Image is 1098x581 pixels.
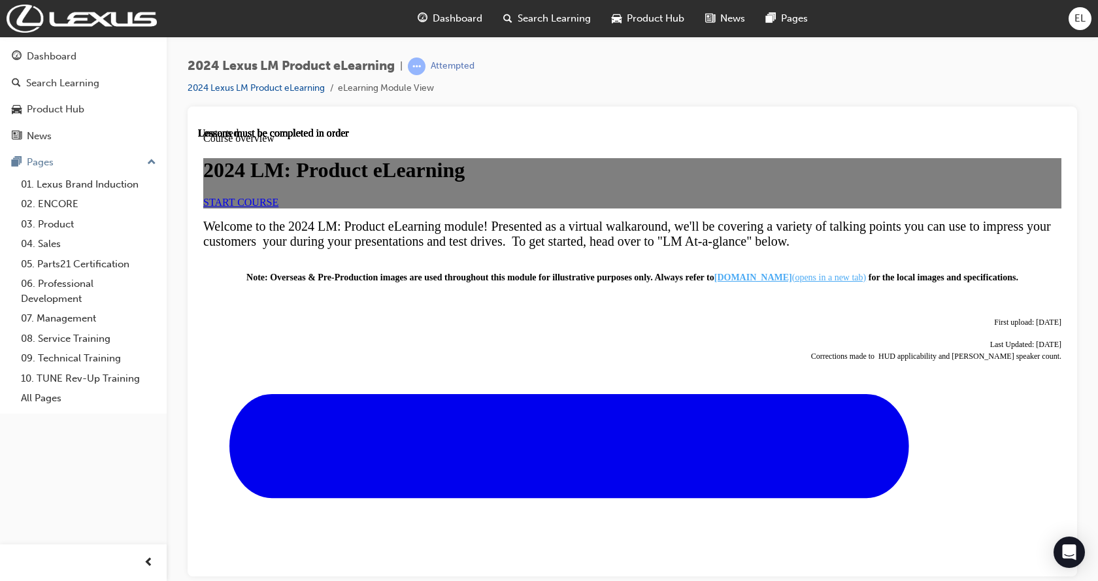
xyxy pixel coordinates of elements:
[5,91,853,121] span: Welcome to the 2024 LM: Product eLearning module! Presented as a virtual walkaround, we'll be cov...
[613,224,863,233] span: Corrections made to HUD applicability and [PERSON_NAME] speaker count.
[12,78,21,90] span: search-icon
[5,69,80,80] a: START COURSE
[627,11,684,26] span: Product Hub
[5,42,161,150] button: DashboardSearch LearningProduct HubNews
[695,5,756,32] a: news-iconNews
[16,174,161,195] a: 01. Lexus Brand Induction
[16,274,161,308] a: 06. Professional Development
[516,145,594,155] strong: [DOMAIN_NAME]
[781,11,808,26] span: Pages
[518,11,591,26] span: Search Learning
[27,102,84,117] div: Product Hub
[503,10,512,27] span: search-icon
[5,150,161,174] button: Pages
[5,71,161,95] a: Search Learning
[16,329,161,349] a: 08. Service Training
[400,59,403,74] span: |
[5,97,161,122] a: Product Hub
[612,10,622,27] span: car-icon
[16,369,161,389] a: 10. TUNE Rev-Up Training
[601,5,695,32] a: car-iconProduct Hub
[16,234,161,254] a: 04. Sales
[16,254,161,274] a: 05. Parts21 Certification
[720,11,745,26] span: News
[1074,11,1086,26] span: EL
[671,145,820,155] strong: for the local images and specifications.
[766,10,776,27] span: pages-icon
[1069,7,1091,30] button: EL
[1054,537,1085,568] div: Open Intercom Messenger
[16,388,161,408] a: All Pages
[796,190,863,199] span: First upload: [DATE]
[493,5,601,32] a: search-iconSearch Learning
[188,59,395,74] span: 2024 Lexus LM Product eLearning
[418,10,427,27] span: guage-icon
[792,212,863,222] span: Last Updated: [DATE]
[147,154,156,171] span: up-icon
[16,214,161,235] a: 03. Product
[26,76,99,91] div: Search Learning
[27,155,54,170] div: Pages
[594,145,669,155] span: (opens in a new tab)
[12,104,22,116] span: car-icon
[12,51,22,63] span: guage-icon
[408,58,425,75] span: learningRecordVerb_ATTEMPT-icon
[12,131,22,142] span: news-icon
[27,129,52,144] div: News
[48,145,516,155] span: Note: Overseas & Pre-Production images are used throughout this module for illustrative purposes ...
[188,82,325,93] a: 2024 Lexus LM Product eLearning
[431,60,474,73] div: Attempted
[338,81,434,96] li: eLearning Module View
[5,31,863,55] h1: 2024 LM: Product eLearning
[12,157,22,169] span: pages-icon
[16,308,161,329] a: 07. Management
[144,555,154,571] span: prev-icon
[433,11,482,26] span: Dashboard
[516,145,669,155] a: [DOMAIN_NAME](opens in a new tab)
[407,5,493,32] a: guage-iconDashboard
[756,5,818,32] a: pages-iconPages
[5,44,161,69] a: Dashboard
[27,49,76,64] div: Dashboard
[16,348,161,369] a: 09. Technical Training
[7,5,157,33] img: Trak
[16,194,161,214] a: 02. ENCORE
[5,124,161,148] a: News
[705,10,715,27] span: news-icon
